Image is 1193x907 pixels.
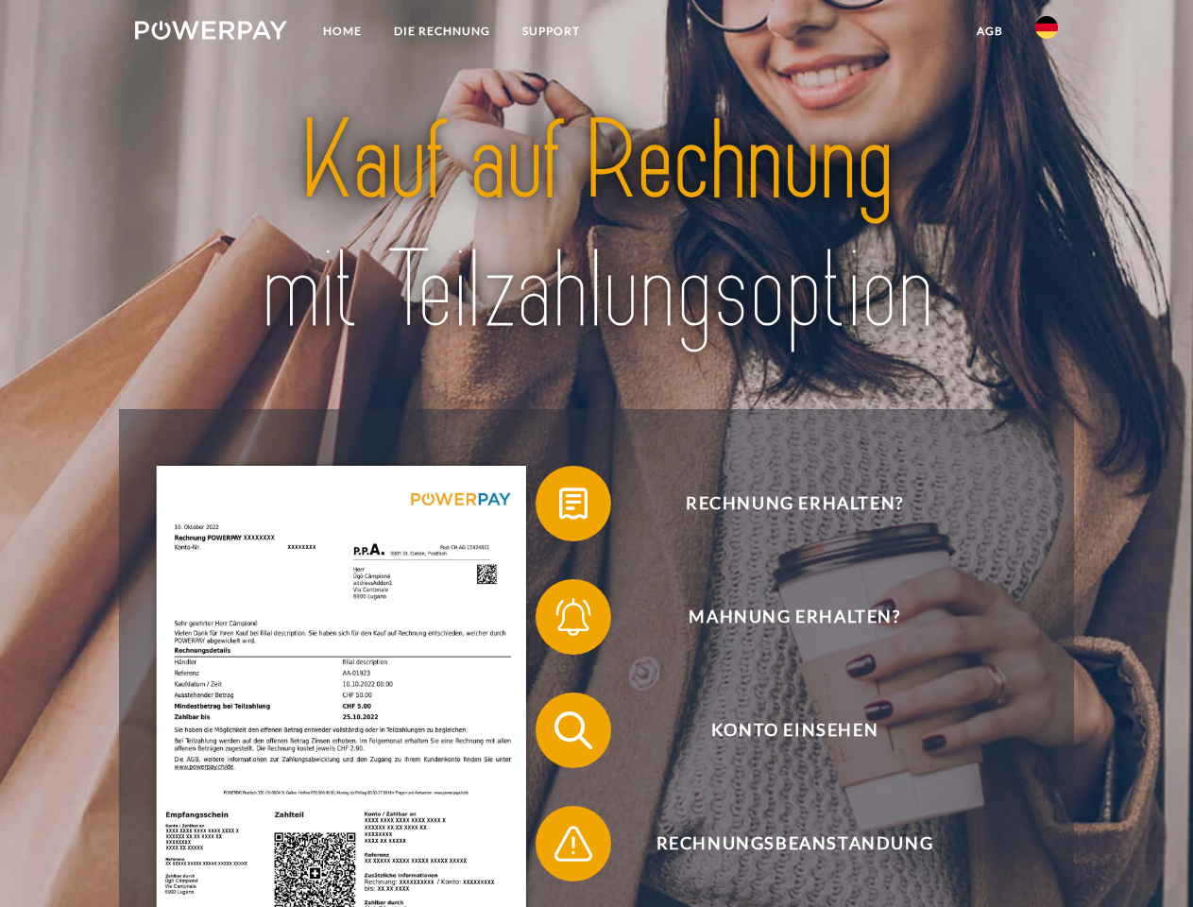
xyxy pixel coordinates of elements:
a: agb [961,14,1019,48]
a: SUPPORT [506,14,596,48]
a: Home [307,14,378,48]
img: qb_bill.svg [550,480,597,527]
img: de [1035,16,1058,39]
img: logo-powerpay-white.svg [135,21,287,40]
img: title-powerpay_de.svg [180,91,1013,362]
img: qb_bell.svg [550,593,597,641]
span: Rechnungsbeanstandung [563,806,1026,881]
iframe: Button to launch messaging window [1117,831,1178,892]
button: Rechnungsbeanstandung [536,806,1027,881]
span: Konto einsehen [563,693,1026,768]
img: qb_warning.svg [550,820,597,867]
span: Mahnung erhalten? [563,579,1026,655]
span: Rechnung erhalten? [563,466,1026,541]
button: Mahnung erhalten? [536,579,1027,655]
button: Rechnung erhalten? [536,466,1027,541]
img: qb_search.svg [550,707,597,754]
button: Konto einsehen [536,693,1027,768]
a: DIE RECHNUNG [378,14,506,48]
